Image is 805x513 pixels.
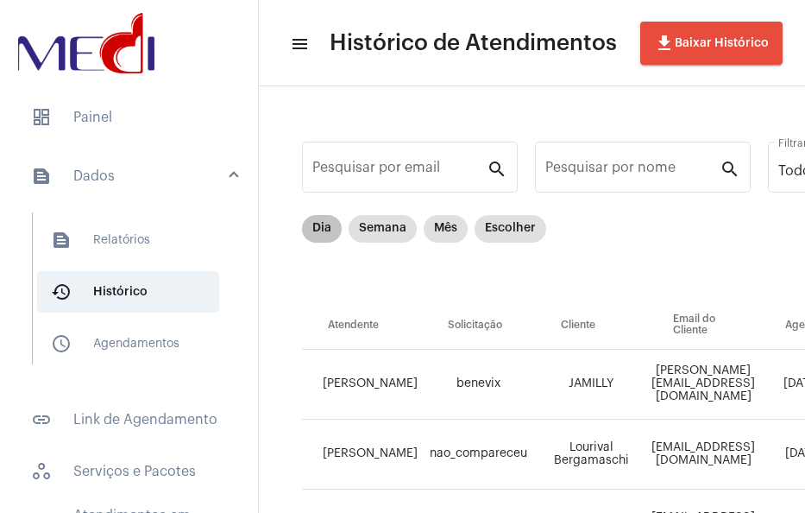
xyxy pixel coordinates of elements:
[302,301,422,350] th: Atendente
[51,333,72,354] mat-icon: sidenav icon
[17,399,241,440] span: Link de Agendamento
[647,350,759,420] td: [PERSON_NAME][EMAIL_ADDRESS][DOMAIN_NAME]
[37,323,219,364] span: Agendamentos
[37,271,219,313] span: Histórico
[37,219,219,261] span: Relatórios
[424,215,468,243] mat-chip: Mês
[647,301,759,350] th: Email do Cliente
[535,420,647,490] td: Lourival Bergamaschi
[456,377,500,389] span: benevix
[535,350,647,420] td: JAMILLY
[31,166,52,187] mat-icon: sidenav icon
[17,97,241,138] span: Painel
[720,158,740,179] mat-icon: search
[10,149,258,204] mat-expansion-panel-header: sidenav iconDados
[14,9,159,78] img: d3a1b5fa-500b-b90f-5a1c-719c20e9830b.png
[31,409,52,430] mat-icon: sidenav icon
[302,350,422,420] td: [PERSON_NAME]
[17,451,241,492] span: Serviços e Pacotes
[302,215,342,243] mat-chip: Dia
[10,204,258,389] div: sidenav iconDados
[51,230,72,250] mat-icon: sidenav icon
[51,282,72,302] mat-icon: sidenav icon
[422,301,535,350] th: Solicitação
[654,33,675,54] mat-icon: file_download
[654,37,769,49] span: Baixar Histórico
[475,215,546,243] mat-chip: Escolher
[312,163,487,179] input: Pesquisar por email
[290,34,307,54] mat-icon: sidenav icon
[31,166,230,187] mat-panel-title: Dados
[647,420,759,490] td: [EMAIL_ADDRESS][DOMAIN_NAME]
[31,107,52,128] span: sidenav icon
[349,215,417,243] mat-chip: Semana
[330,29,617,57] span: Histórico de Atendimentos
[487,158,507,179] mat-icon: search
[31,461,52,482] span: sidenav icon
[545,163,720,179] input: Pesquisar por nome
[430,447,527,459] span: nao_compareceu
[302,420,422,490] td: [PERSON_NAME]
[535,301,647,350] th: Cliente
[640,22,783,65] button: Baixar Histórico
